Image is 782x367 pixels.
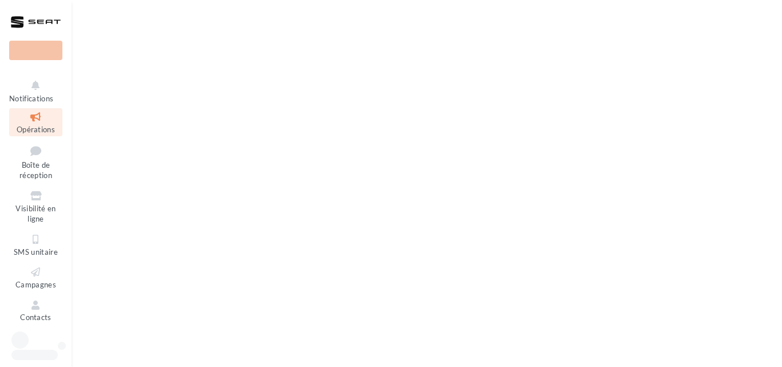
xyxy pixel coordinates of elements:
span: Visibilité en ligne [15,204,56,224]
span: Boîte de réception [19,160,52,180]
a: Opérations [9,108,62,136]
a: SMS unitaire [9,231,62,259]
span: Opérations [17,125,55,134]
div: Nouvelle campagne [9,41,62,60]
span: Notifications [9,94,53,103]
span: Campagnes [15,280,56,289]
span: Contacts [20,313,52,322]
a: Contacts [9,297,62,325]
a: Visibilité en ligne [9,187,62,226]
span: SMS unitaire [14,247,58,256]
a: Boîte de réception [9,141,62,183]
a: Campagnes [9,263,62,291]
